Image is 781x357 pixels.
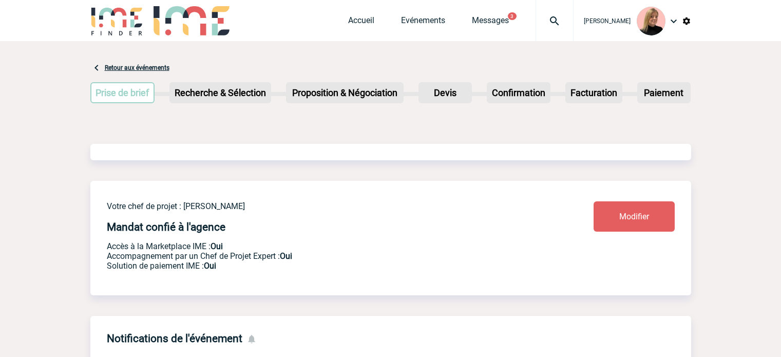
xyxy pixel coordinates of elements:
a: Messages [472,15,509,30]
p: Prestation payante [107,251,533,261]
h4: Mandat confié à l'agence [107,221,225,233]
button: 3 [508,12,517,20]
b: Oui [211,241,223,251]
p: Devis [420,83,471,102]
a: Evénements [401,15,445,30]
span: [PERSON_NAME] [584,17,631,25]
a: Retour aux événements [105,64,169,71]
b: Oui [204,261,216,271]
p: Confirmation [488,83,549,102]
span: Modifier [619,212,649,221]
img: IME-Finder [90,6,144,35]
p: Paiement [638,83,690,102]
a: Accueil [348,15,374,30]
p: Prise de brief [91,83,154,102]
p: Recherche & Sélection [170,83,270,102]
p: Conformité aux process achat client, Prise en charge de la facturation, Mutualisation de plusieur... [107,261,533,271]
b: Oui [280,251,292,261]
h4: Notifications de l'événement [107,332,242,345]
p: Facturation [566,83,621,102]
p: Proposition & Négociation [287,83,403,102]
p: Votre chef de projet : [PERSON_NAME] [107,201,533,211]
img: 131233-0.png [637,7,665,35]
p: Accès à la Marketplace IME : [107,241,533,251]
